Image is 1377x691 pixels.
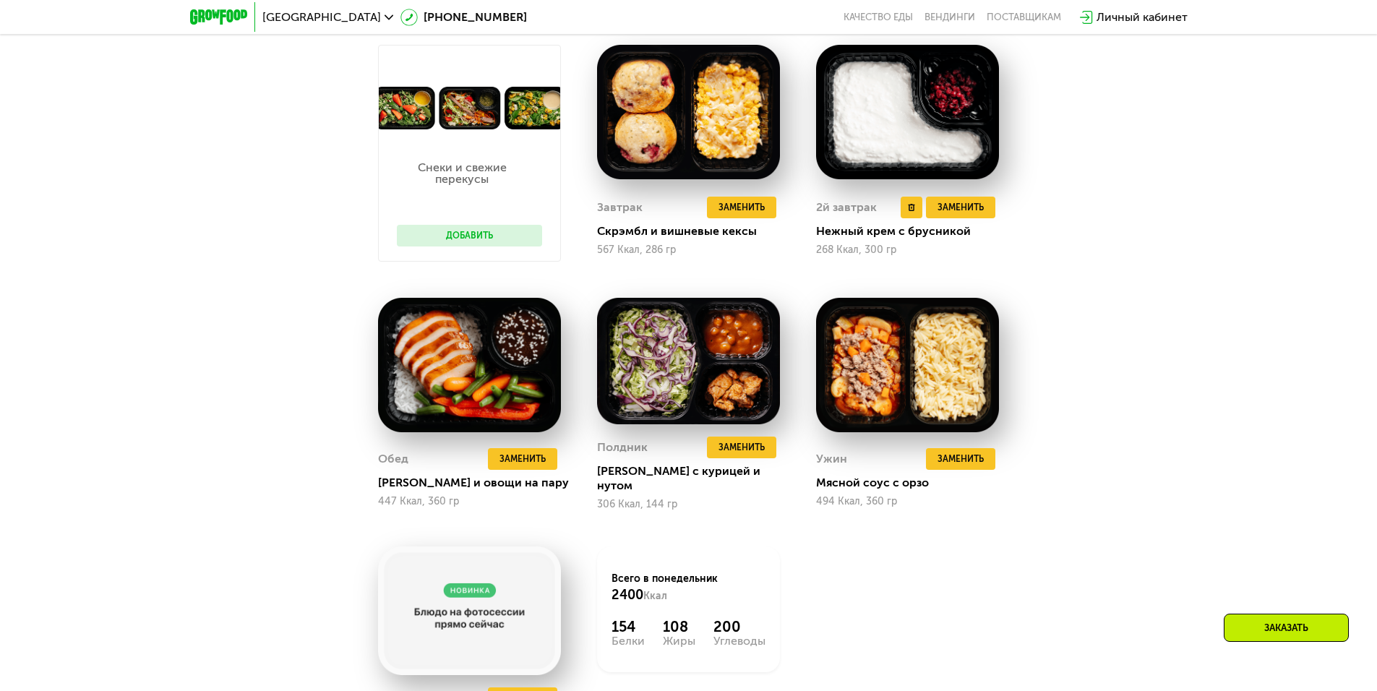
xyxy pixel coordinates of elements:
button: Заменить [926,448,995,470]
span: Заменить [718,440,765,455]
div: 108 [663,618,695,635]
div: [PERSON_NAME] с курицей и нутом [597,464,792,493]
div: Ужин [816,448,847,470]
div: Всего в понедельник [612,572,765,604]
div: Белки [612,635,645,647]
button: Заменить [707,437,776,458]
button: Заменить [926,197,995,218]
div: Полдник [597,437,648,458]
span: 2400 [612,587,643,603]
div: 200 [713,618,765,635]
div: 2й завтрак [816,197,877,218]
div: Завтрак [597,197,643,218]
div: Мясной соус с орзо [816,476,1011,490]
div: Заказать [1224,614,1349,642]
p: Снеки и свежие перекусы [397,162,528,185]
div: 447 Ккал, 360 гр [378,496,561,507]
span: Заменить [499,452,546,466]
div: поставщикам [987,12,1061,23]
div: [PERSON_NAME] и овощи на пару [378,476,572,490]
div: Личный кабинет [1097,9,1188,26]
div: 494 Ккал, 360 гр [816,496,999,507]
span: Ккал [643,590,667,602]
span: [GEOGRAPHIC_DATA] [262,12,381,23]
div: Жиры [663,635,695,647]
a: [PHONE_NUMBER] [400,9,527,26]
button: Заменить [488,448,557,470]
span: Заменить [718,200,765,215]
a: Вендинги [925,12,975,23]
div: 306 Ккал, 144 гр [597,499,780,510]
button: Добавить [397,225,542,246]
div: 268 Ккал, 300 гр [816,244,999,256]
span: Заменить [938,452,984,466]
a: Качество еды [844,12,913,23]
div: Обед [378,448,408,470]
span: Заменить [938,200,984,215]
div: Скрэмбл и вишневые кексы [597,224,792,239]
div: 154 [612,618,645,635]
button: Заменить [707,197,776,218]
div: Углеводы [713,635,765,647]
div: Нежный крем с брусникой [816,224,1011,239]
div: 567 Ккал, 286 гр [597,244,780,256]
